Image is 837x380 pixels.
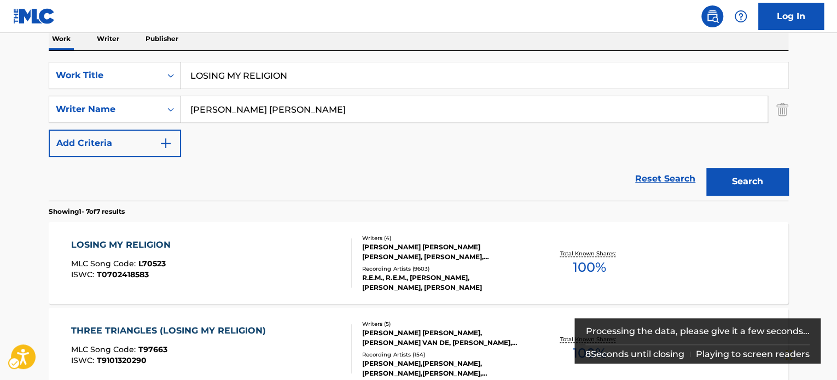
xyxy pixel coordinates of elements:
[56,103,154,116] div: Writer Name
[706,168,788,195] button: Search
[71,324,271,337] div: THREE TRIANGLES (LOSING MY RELIGION)
[71,238,176,252] div: LOSING MY RELIGION
[94,27,123,50] p: Writer
[362,265,527,273] div: Recording Artists ( 9603 )
[138,344,167,354] span: T97663
[49,27,74,50] p: Work
[71,355,97,365] span: ISWC :
[56,69,154,82] div: Work Title
[362,359,527,378] div: [PERSON_NAME],[PERSON_NAME],[PERSON_NAME],[PERSON_NAME], [PERSON_NAME], DUBOSS, LYFES, [PERSON_NA...
[181,62,788,89] input: Search...
[585,349,591,359] span: 8
[97,355,147,365] span: T9101320290
[362,328,527,348] div: [PERSON_NAME] [PERSON_NAME], [PERSON_NAME] VAN DE, [PERSON_NAME], [PERSON_NAME] [PERSON_NAME], [P...
[71,270,97,279] span: ISWC :
[138,259,166,268] span: L70523
[776,96,788,123] img: Delete Criterion
[585,318,810,344] div: Processing the data, please give it a few seconds...
[734,10,747,23] img: help
[560,249,618,258] p: Total Known Shares:
[362,242,527,262] div: [PERSON_NAME] [PERSON_NAME] [PERSON_NAME], [PERSON_NAME], [PERSON_NAME] [PERSON_NAME]
[560,335,618,343] p: Total Known Shares:
[159,137,172,150] img: 9d2ae6d4665cec9f34b9.svg
[362,320,527,328] div: Writers ( 5 )
[49,207,125,217] p: Showing 1 - 7 of 7 results
[362,350,527,359] div: Recording Artists ( 154 )
[758,3,824,30] a: Log In
[71,259,138,268] span: MLC Song Code :
[572,258,606,277] span: 100 %
[49,130,181,157] button: Add Criteria
[142,27,182,50] p: Publisher
[161,96,181,122] div: On
[49,62,788,201] form: Search Form
[13,8,55,24] img: MLC Logo
[362,273,527,293] div: R.E.M., R.E.M., [PERSON_NAME], [PERSON_NAME], [PERSON_NAME]
[71,344,138,354] span: MLC Song Code :
[572,343,606,363] span: 100 %
[362,234,527,242] div: Writers ( 4 )
[49,222,788,304] a: LOSING MY RELIGIONMLC Song Code:L70523ISWC:T0702418583Writers (4)[PERSON_NAME] [PERSON_NAME] [PER...
[630,167,701,191] a: Reset Search
[161,62,181,89] div: On
[706,10,719,23] img: search
[97,270,149,279] span: T0702418583
[181,96,768,122] input: Search...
